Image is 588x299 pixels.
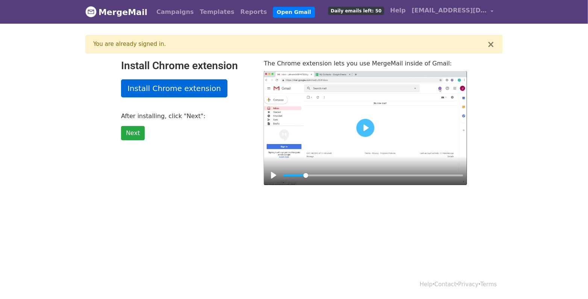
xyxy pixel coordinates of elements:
span: Daily emails left: 50 [328,7,384,15]
iframe: Chat Widget [550,263,588,299]
p: The Chrome extension lets you use MergeMail inside of Gmail: [264,59,467,67]
a: Next [121,126,145,140]
h2: Install Chrome extension [121,59,253,72]
a: Contact [435,281,456,288]
a: Privacy [458,281,479,288]
input: Seek [283,172,463,179]
a: Install Chrome extension [121,79,227,97]
p: After installing, click "Next": [121,112,253,120]
a: Campaigns [153,5,197,20]
div: You are already signed in. [93,40,487,49]
a: Open Gmail [273,7,315,18]
a: [EMAIL_ADDRESS][DOMAIN_NAME] [409,3,497,21]
a: Reports [238,5,270,20]
a: Daily emails left: 50 [325,3,387,18]
span: [EMAIL_ADDRESS][DOMAIN_NAME] [412,6,487,15]
button: × [487,40,495,49]
img: MergeMail logo [85,6,97,17]
button: Play [356,119,374,137]
button: Play [268,169,280,181]
a: Help [387,3,409,18]
a: Help [420,281,433,288]
a: Terms [480,281,497,288]
a: MergeMail [85,4,147,20]
a: Templates [197,5,237,20]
